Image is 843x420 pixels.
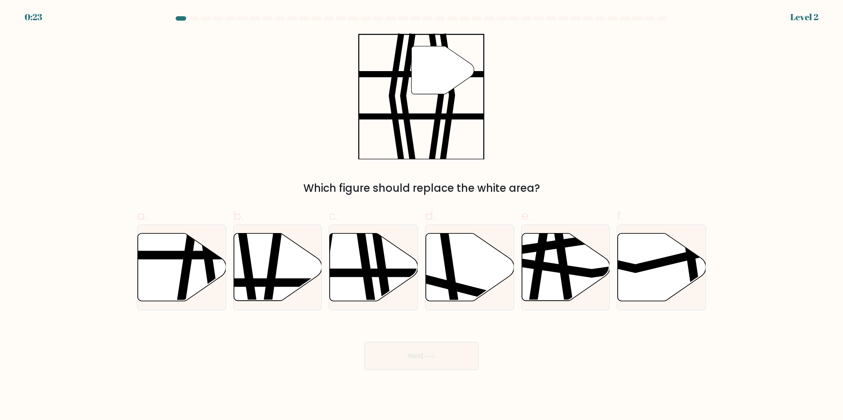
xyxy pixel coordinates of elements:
[233,207,244,224] span: b.
[142,180,701,196] div: Which figure should replace the white area?
[412,46,474,94] g: "
[364,342,479,370] button: Next
[137,207,148,224] span: a.
[329,207,339,224] span: c.
[617,207,623,224] span: f.
[521,207,531,224] span: e.
[425,207,436,224] span: d.
[790,11,818,24] div: Level 2
[25,11,42,24] div: 0:23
